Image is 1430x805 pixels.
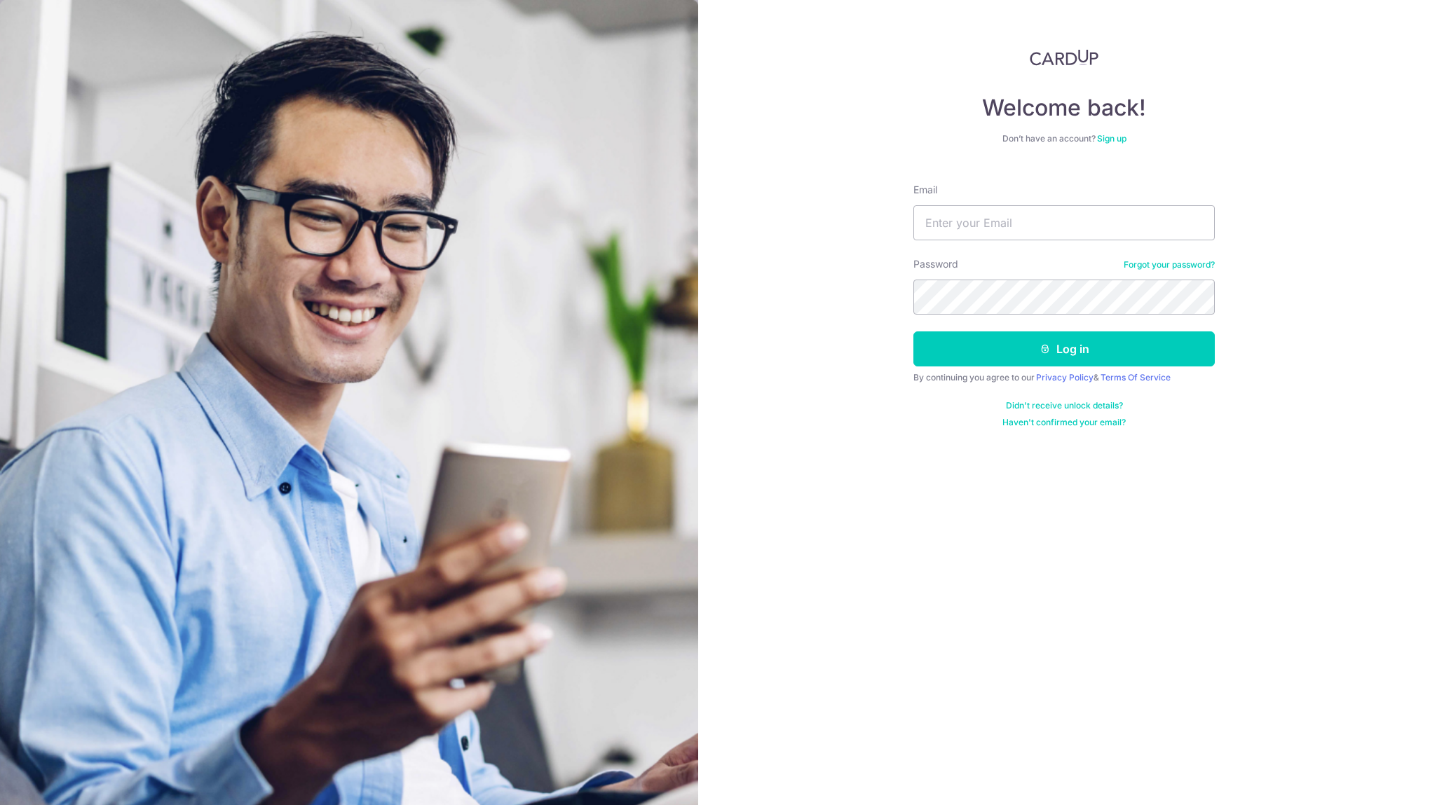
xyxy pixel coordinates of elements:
img: CardUp Logo [1030,49,1098,66]
label: Password [913,257,958,271]
a: Didn't receive unlock details? [1006,400,1123,411]
a: Forgot your password? [1124,259,1215,270]
h4: Welcome back! [913,94,1215,122]
a: Haven't confirmed your email? [1002,417,1126,428]
div: Don’t have an account? [913,133,1215,144]
div: By continuing you agree to our & [913,372,1215,383]
label: Email [913,183,937,197]
button: Log in [913,331,1215,366]
a: Sign up [1097,133,1126,144]
input: Enter your Email [913,205,1215,240]
a: Privacy Policy [1036,372,1094,383]
a: Terms Of Service [1101,372,1171,383]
